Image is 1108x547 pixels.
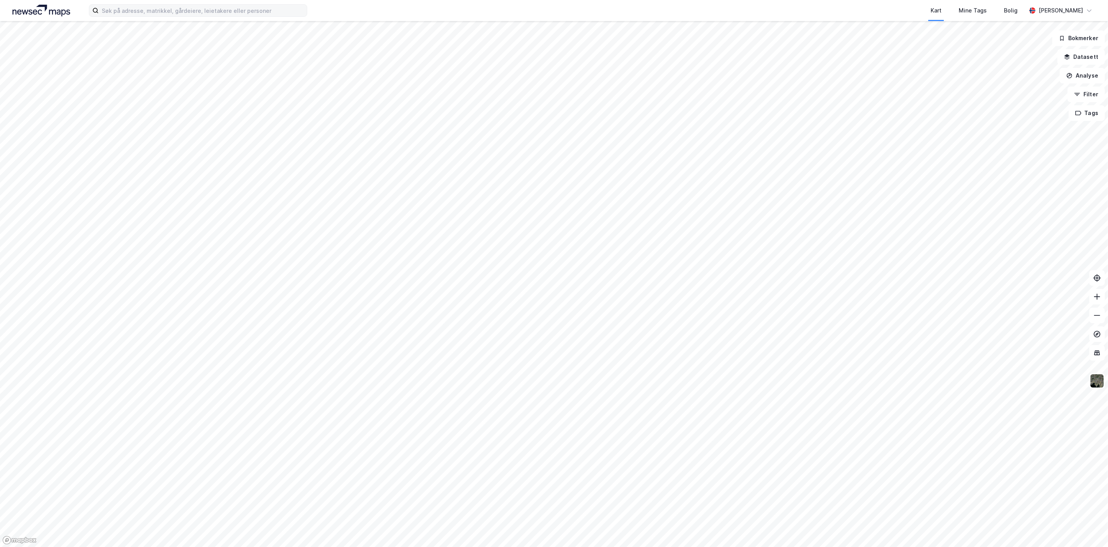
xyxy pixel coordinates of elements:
iframe: Chat Widget [1069,510,1108,547]
div: Bolig [1004,6,1018,15]
button: Bokmerker [1052,30,1105,46]
button: Datasett [1057,49,1105,65]
div: Kart [931,6,942,15]
img: logo.a4113a55bc3d86da70a041830d287a7e.svg [12,5,70,16]
div: Mine Tags [959,6,987,15]
a: Mapbox homepage [2,536,37,545]
button: Filter [1067,87,1105,102]
button: Analyse [1060,68,1105,83]
div: [PERSON_NAME] [1039,6,1083,15]
button: Tags [1069,105,1105,121]
img: 9k= [1090,374,1104,388]
input: Søk på adresse, matrikkel, gårdeiere, leietakere eller personer [99,5,307,16]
